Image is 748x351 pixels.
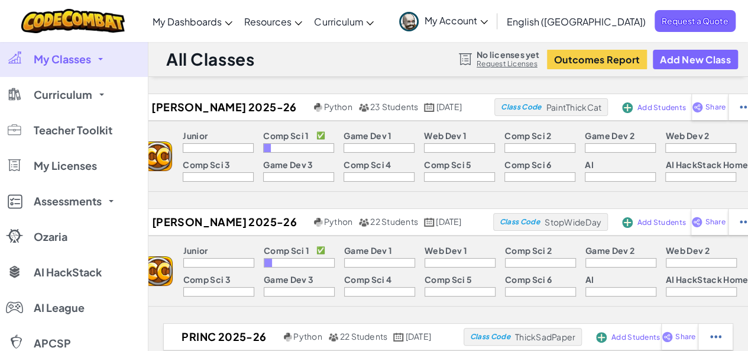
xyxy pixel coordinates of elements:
p: Web Dev 1 [425,246,467,255]
img: logo [143,256,173,286]
p: Comp Sci 3 [183,160,230,169]
button: Outcomes Report [547,50,647,69]
span: My Classes [34,54,91,65]
span: Python [324,216,352,227]
span: Python [323,101,352,112]
img: IconAddStudents.svg [622,217,633,228]
span: Add Students [611,334,660,341]
span: [DATE] [436,101,462,112]
span: PaintThickCat [546,102,601,112]
p: Comp Sci 1 [264,246,309,255]
a: Request a Quote [655,10,736,32]
a: Curriculum [308,5,380,37]
span: Add Students [637,104,686,111]
span: Share [705,218,725,226]
span: 23 Students [370,101,419,112]
a: My Dashboards [147,5,238,37]
span: [DATE] [436,216,461,227]
span: English ([GEOGRAPHIC_DATA]) [507,15,646,28]
img: avatar [399,12,419,31]
img: IconShare_Purple.svg [662,331,673,342]
p: Web Dev 2 [666,246,710,255]
span: 22 Students [370,216,418,227]
img: calendar.svg [424,218,435,227]
span: AI League [34,302,85,313]
p: Comp Sci 3 [183,275,231,284]
img: MultipleUsers.png [358,218,369,227]
img: CodeCombat logo [21,9,125,33]
a: Request Licenses [477,59,539,69]
img: IconShare_Purple.svg [692,102,703,112]
span: StopWideDay [545,217,601,227]
span: ThickSadPaper [515,331,575,342]
img: calendar.svg [424,103,435,112]
p: AI [585,275,594,284]
p: Game Dev 3 [263,160,313,169]
span: Class Code [469,333,510,340]
p: Game Dev 2 [585,131,634,140]
h2: [PERSON_NAME] 2025-26 [134,213,311,231]
p: Junior [183,246,208,255]
h2: Princ 2025-26 [164,328,280,346]
img: IconShare_Purple.svg [691,217,702,227]
h2: [PERSON_NAME] 2025-26 [134,98,310,116]
span: Curriculum [34,89,92,100]
span: Resources [244,15,292,28]
p: Game Dev 1 [344,131,391,140]
span: Class Code [500,218,540,226]
p: Game Dev 3 [264,275,313,284]
span: Curriculum [314,15,363,28]
a: [PERSON_NAME] 2025-26 Python 23 Students [DATE] [134,98,494,116]
a: Resources [238,5,308,37]
a: [PERSON_NAME] 2025-26 Python 22 Students [DATE] [134,213,493,231]
span: Teacher Toolkit [34,125,112,136]
p: Comp Sci 2 [505,246,552,255]
span: Python [293,331,322,342]
img: python.png [314,103,323,112]
p: ✅ [316,131,325,140]
span: [DATE] [405,331,430,342]
span: Add Students [637,219,686,226]
p: Comp Sci 4 [344,160,391,169]
p: Game Dev 1 [344,246,392,255]
img: IconAddStudents.svg [596,332,607,343]
p: Comp Sci 5 [424,160,471,169]
a: English ([GEOGRAPHIC_DATA]) [501,5,652,37]
img: MultipleUsers.png [328,333,339,342]
img: MultipleUsers.png [358,103,369,112]
p: AI [585,160,594,169]
p: Comp Sci 4 [344,275,391,284]
span: 22 Students [340,331,388,342]
p: Web Dev 2 [665,131,709,140]
span: Share [705,104,726,111]
span: My Dashboards [153,15,222,28]
p: Comp Sci 5 [425,275,472,284]
span: Class Code [501,104,541,111]
p: Comp Sci 1 [263,131,309,140]
img: python.png [284,333,293,342]
p: Comp Sci 6 [504,160,551,169]
h1: All Classes [166,48,254,70]
span: AI HackStack [34,267,102,278]
p: Web Dev 1 [424,131,467,140]
img: IconStudentEllipsis.svg [710,331,721,342]
p: Junior [183,131,208,140]
p: AI HackStack Home [665,160,748,169]
span: No licenses yet [477,50,539,59]
a: Princ 2025-26 Python 22 Students [DATE] [164,328,463,346]
img: python.png [314,218,323,227]
p: Comp Sci 6 [505,275,552,284]
span: Ozaria [34,231,67,242]
img: IconAddStudents.svg [622,102,633,113]
p: ✅ [316,246,325,255]
span: Share [675,333,695,340]
span: Assessments [34,196,102,207]
span: My Licenses [34,160,97,171]
span: My Account [425,14,488,27]
button: Add New Class [653,50,738,69]
a: My Account [393,2,494,40]
img: logo [143,141,172,171]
